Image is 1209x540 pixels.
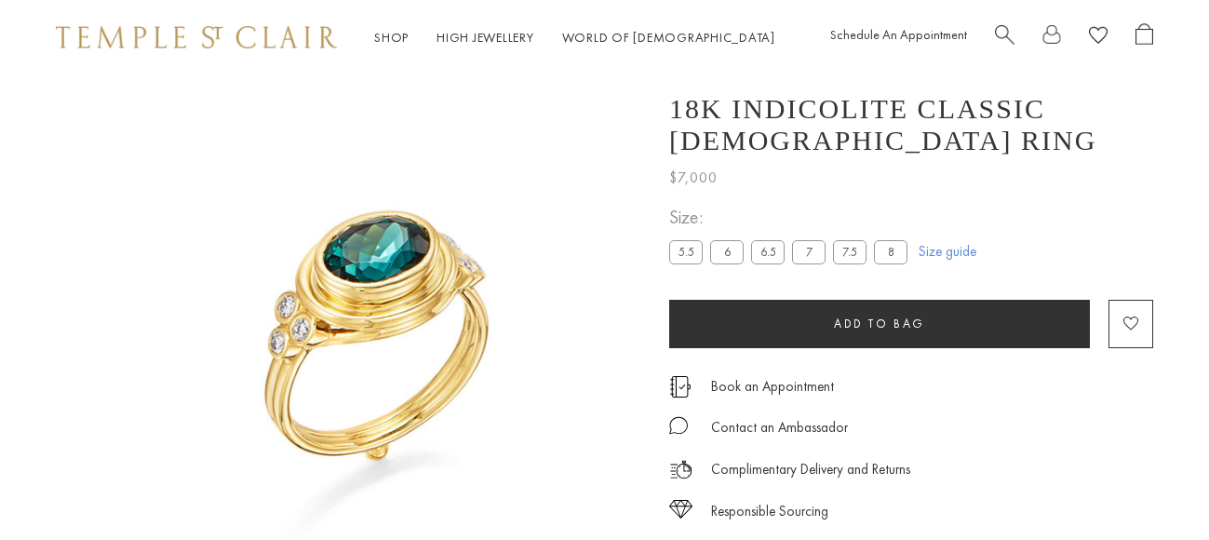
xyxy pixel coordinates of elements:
label: 8 [874,240,907,263]
a: Schedule An Appointment [830,26,967,43]
span: $7,000 [669,166,718,190]
img: Temple St. Clair [56,26,337,48]
a: Size guide [919,242,976,261]
label: 6 [710,240,744,263]
img: MessageIcon-01_2.svg [669,416,688,435]
span: Add to bag [834,316,925,331]
a: Search [995,23,1014,52]
nav: Main navigation [374,26,775,49]
h1: 18K Indicolite Classic [DEMOGRAPHIC_DATA] Ring [669,93,1153,156]
div: Responsible Sourcing [711,500,828,523]
button: Add to bag [669,300,1090,348]
a: Open Shopping Bag [1135,23,1153,52]
div: Contact an Ambassador [711,416,848,439]
a: Book an Appointment [711,376,834,397]
a: High JewelleryHigh Jewellery [437,29,534,46]
img: icon_appointment.svg [669,376,692,398]
span: Size: [669,202,915,233]
label: 5.5 [669,240,703,263]
a: View Wishlist [1089,23,1108,52]
a: ShopShop [374,29,409,46]
a: World of [DEMOGRAPHIC_DATA]World of [DEMOGRAPHIC_DATA] [562,29,775,46]
p: Complimentary Delivery and Returns [711,458,910,481]
label: 6.5 [751,240,785,263]
img: icon_sourcing.svg [669,500,692,519]
label: 7.5 [833,240,866,263]
img: icon_delivery.svg [669,458,692,481]
label: 7 [792,240,826,263]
